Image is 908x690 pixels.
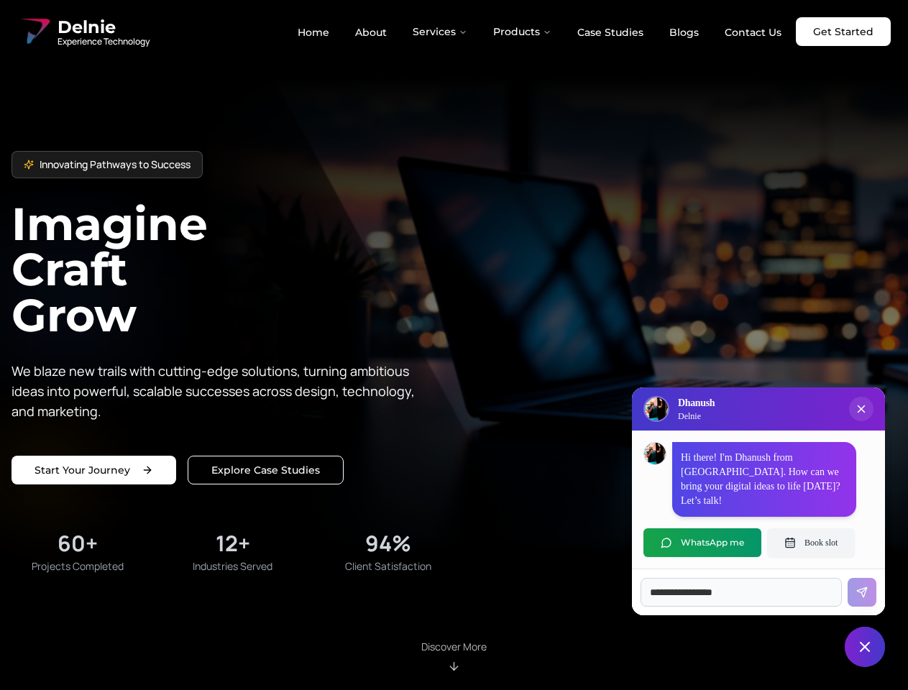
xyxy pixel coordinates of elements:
button: Close chat popup [849,397,873,421]
a: Get Started [796,17,891,46]
p: Hi there! I'm Dhanush from [GEOGRAPHIC_DATA]. How can we bring your digital ideas to life [DATE]?... [681,451,848,508]
div: 94% [365,530,411,556]
a: Contact Us [713,20,793,45]
a: Start your project with us [12,456,176,484]
img: Delnie Logo [645,397,668,420]
p: Delnie [678,410,715,422]
span: Experience Technology [58,36,150,47]
nav: Main [286,17,793,46]
h1: Imagine Craft Grow [12,201,454,337]
div: 12+ [216,530,250,556]
p: Discover More [421,640,487,654]
div: Scroll to About section [421,640,487,673]
img: Dhanush [644,443,666,464]
button: Close chat [845,627,885,667]
a: Explore our solutions [188,456,344,484]
span: Innovating Pathways to Success [40,157,191,172]
a: Home [286,20,341,45]
a: Case Studies [566,20,655,45]
a: Delnie Logo Full [17,14,150,49]
img: Delnie Logo [17,14,52,49]
button: WhatsApp me [643,528,761,557]
div: 60+ [58,530,98,556]
a: About [344,20,398,45]
button: Products [482,17,563,46]
span: Client Satisfaction [345,559,431,574]
span: Projects Completed [32,559,124,574]
span: Delnie [58,16,150,39]
button: Book slot [767,528,855,557]
h3: Dhanush [678,396,715,410]
a: Blogs [658,20,710,45]
button: Services [401,17,479,46]
span: Industries Served [193,559,272,574]
p: We blaze new trails with cutting-edge solutions, turning ambitious ideas into powerful, scalable ... [12,361,426,421]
